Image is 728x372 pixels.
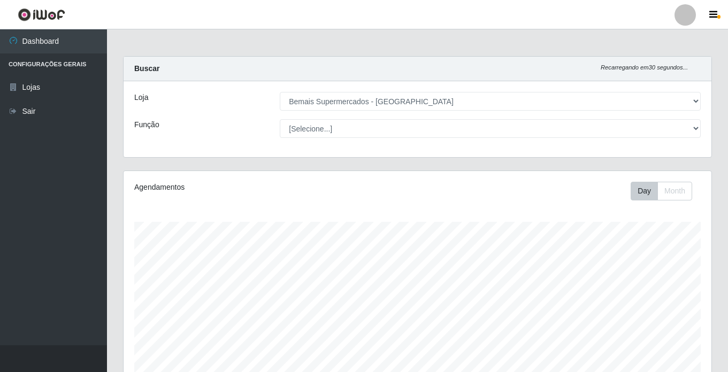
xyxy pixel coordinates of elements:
[657,182,692,200] button: Month
[134,119,159,130] label: Função
[631,182,658,200] button: Day
[631,182,701,200] div: Toolbar with button groups
[134,92,148,103] label: Loja
[134,182,361,193] div: Agendamentos
[601,64,688,71] i: Recarregando em 30 segundos...
[134,64,159,73] strong: Buscar
[631,182,692,200] div: First group
[18,8,65,21] img: CoreUI Logo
